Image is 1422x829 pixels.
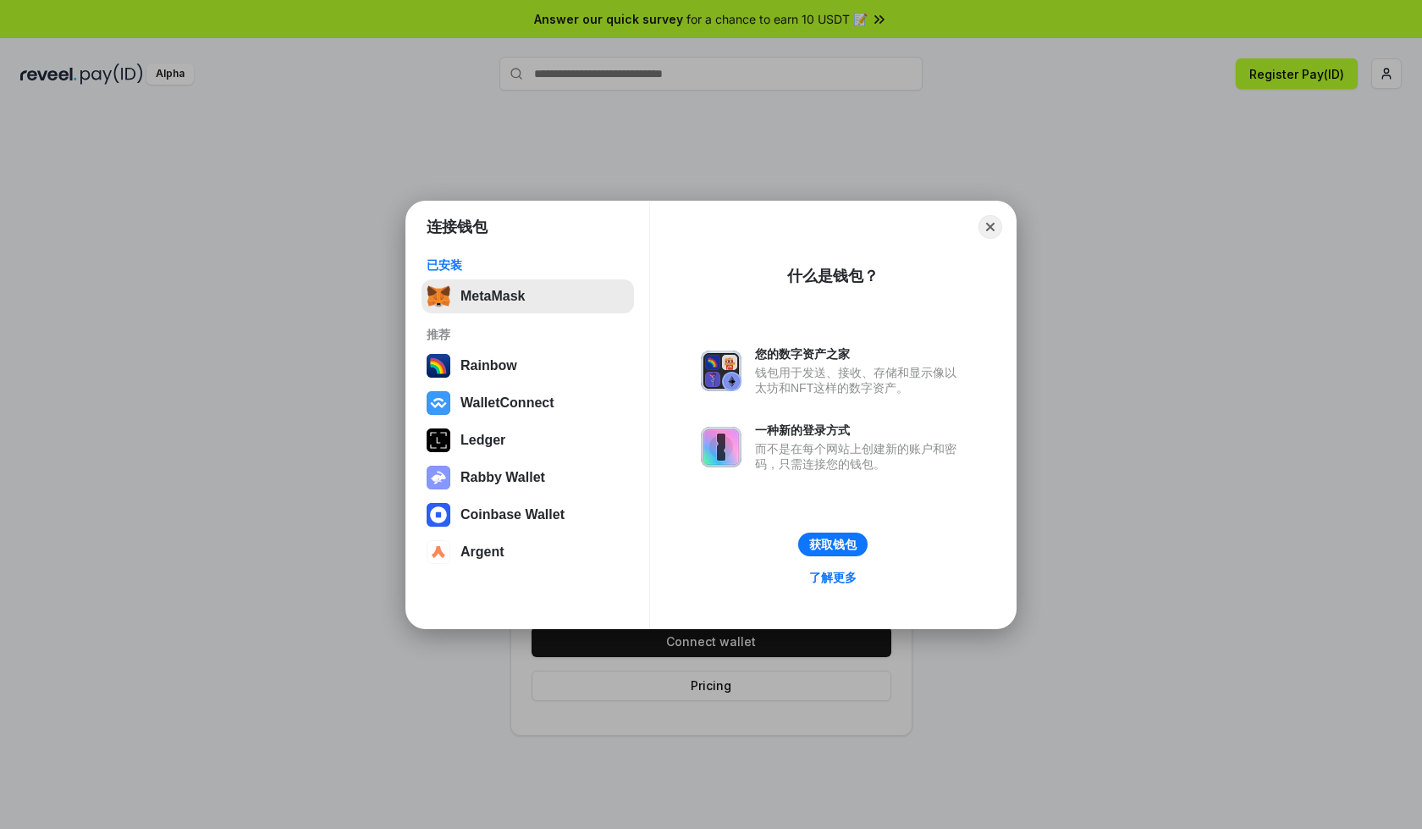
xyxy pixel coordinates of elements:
[809,570,857,585] div: 了解更多
[427,466,450,489] img: svg+xml,%3Csvg%20xmlns%3D%22http%3A%2F%2Fwww.w3.org%2F2000%2Fsvg%22%20fill%3D%22none%22%20viewBox...
[422,461,634,495] button: Rabby Wallet
[460,358,517,373] div: Rainbow
[427,428,450,452] img: svg+xml,%3Csvg%20xmlns%3D%22http%3A%2F%2Fwww.w3.org%2F2000%2Fsvg%22%20width%3D%2228%22%20height%3...
[755,346,965,362] div: 您的数字资产之家
[422,279,634,313] button: MetaMask
[460,544,504,560] div: Argent
[427,540,450,564] img: svg+xml,%3Csvg%20width%3D%2228%22%20height%3D%2228%22%20viewBox%3D%220%200%2028%2028%22%20fill%3D...
[978,215,1002,239] button: Close
[460,433,505,448] div: Ledger
[809,537,857,552] div: 获取钱包
[460,395,554,411] div: WalletConnect
[701,351,741,391] img: svg+xml,%3Csvg%20xmlns%3D%22http%3A%2F%2Fwww.w3.org%2F2000%2Fsvg%22%20fill%3D%22none%22%20viewBox...
[422,386,634,420] button: WalletConnect
[427,285,450,308] img: svg+xml,%3Csvg%20fill%3D%22none%22%20height%3D%2233%22%20viewBox%3D%220%200%2035%2033%22%20width%...
[755,365,965,395] div: 钱包用于发送、接收、存储和显示像以太坊和NFT这样的数字资产。
[427,217,488,237] h1: 连接钱包
[422,423,634,457] button: Ledger
[427,354,450,378] img: svg+xml,%3Csvg%20width%3D%22120%22%20height%3D%22120%22%20viewBox%3D%220%200%20120%20120%22%20fil...
[422,349,634,383] button: Rainbow
[755,423,965,438] div: 一种新的登录方式
[427,327,629,342] div: 推荐
[798,533,868,556] button: 获取钱包
[755,441,965,472] div: 而不是在每个网站上创建新的账户和密码，只需连接您的钱包。
[427,257,629,273] div: 已安装
[701,427,741,467] img: svg+xml,%3Csvg%20xmlns%3D%22http%3A%2F%2Fwww.w3.org%2F2000%2Fsvg%22%20fill%3D%22none%22%20viewBox...
[427,503,450,527] img: svg+xml,%3Csvg%20width%3D%2228%22%20height%3D%2228%22%20viewBox%3D%220%200%2028%2028%22%20fill%3D...
[427,391,450,415] img: svg+xml,%3Csvg%20width%3D%2228%22%20height%3D%2228%22%20viewBox%3D%220%200%2028%2028%22%20fill%3D...
[787,266,879,286] div: 什么是钱包？
[799,566,867,589] a: 了解更多
[460,470,545,485] div: Rabby Wallet
[460,289,525,304] div: MetaMask
[460,507,565,522] div: Coinbase Wallet
[422,498,634,532] button: Coinbase Wallet
[422,535,634,569] button: Argent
